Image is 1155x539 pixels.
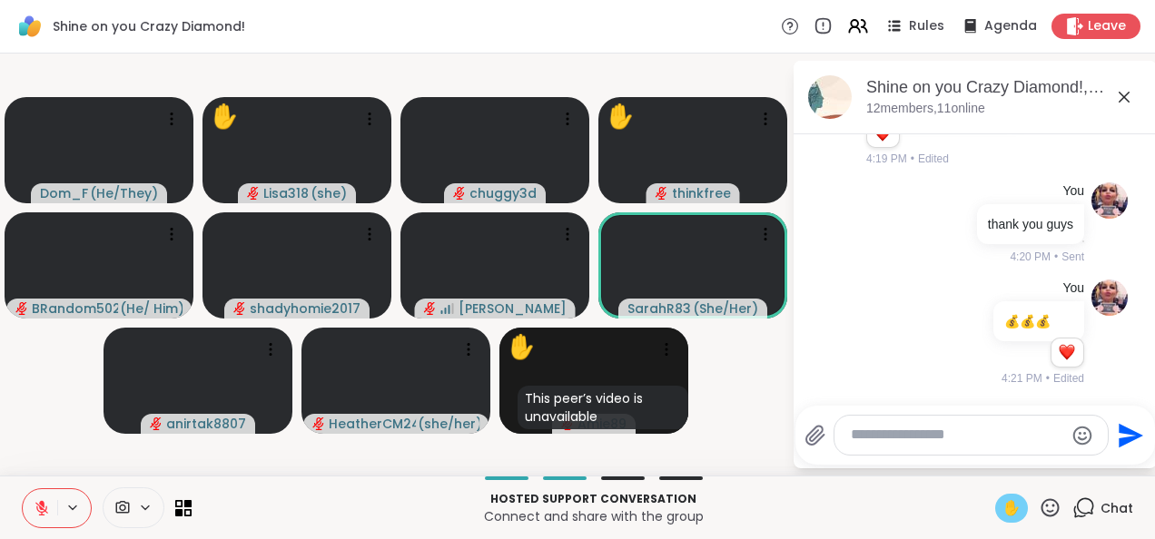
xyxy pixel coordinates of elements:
p: Hosted support conversation [202,491,984,507]
div: Shine on you Crazy Diamond!, [DATE] [866,76,1142,99]
span: audio-muted [453,187,466,200]
span: BRandom502 [32,299,118,318]
span: audio-muted [424,302,437,315]
span: 💰 [1020,314,1035,328]
span: audio-muted [15,302,28,315]
img: https://sharewell-space-live.sfo3.digitaloceanspaces.com/user-generated/dbce20f4-cca2-48d8-8c3e-9... [1091,182,1128,219]
span: anirtak8807 [166,415,246,433]
span: Chat [1101,499,1133,517]
div: ✋ [606,99,635,134]
span: 💰 [1004,314,1020,328]
h4: You [1062,182,1084,201]
div: Reaction list [1051,338,1083,367]
button: Emoji picker [1071,425,1093,446]
img: Amie89 [547,328,641,434]
p: 12 members, 11 online [866,100,985,118]
img: https://sharewell-space-live.sfo3.digitaloceanspaces.com/user-generated/dbce20f4-cca2-48d8-8c3e-9... [1091,279,1128,316]
span: HeatherCM24 [329,415,416,433]
span: ( She/Her ) [693,299,758,318]
span: • [911,151,914,167]
span: ( He/They ) [90,184,158,202]
span: Shine on you Crazy Diamond! [53,17,245,35]
p: Connect and share with the group [202,507,984,525]
span: • [1046,370,1050,387]
span: audio-muted [656,187,668,200]
span: Lisa318 [263,184,309,202]
span: chuggy3d [469,184,537,202]
span: Edited [918,151,949,167]
button: Reactions: love [1057,346,1076,360]
div: ✋ [507,329,536,365]
span: ( she ) [311,184,347,202]
h4: You [1062,279,1084,298]
span: ✋ [1002,497,1021,519]
span: [PERSON_NAME] [459,299,567,318]
div: ✋ [210,99,239,134]
span: Rules [909,17,944,35]
span: 4:21 PM [1002,370,1042,387]
span: • [1054,249,1058,265]
button: Send [1109,415,1150,456]
span: Leave [1088,17,1126,35]
span: Sent [1061,249,1084,265]
span: ( He/ Him ) [120,299,183,318]
span: audio-muted [247,187,260,200]
span: Dom_F [40,184,88,202]
img: ShareWell Logomark [15,11,45,42]
p: thank you guys [988,215,1073,233]
span: audio-muted [150,417,163,430]
span: thinkfree [672,184,731,202]
span: 💰 [1035,314,1051,328]
button: Reactions: love [873,126,892,141]
textarea: Type your message [851,426,1063,445]
div: This peer’s video is unavailable [518,386,688,429]
span: shadyhomie2017 [250,299,360,318]
span: 4:20 PM [1010,249,1051,265]
span: Agenda [984,17,1037,35]
span: SarahR83 [627,299,691,318]
span: audio-muted [312,417,325,430]
span: 4:19 PM [866,151,907,167]
span: ( she/her ) [418,415,479,433]
img: Shine on you Crazy Diamond!, Sep 07 [808,75,852,119]
span: Edited [1053,370,1084,387]
span: audio-muted [233,302,246,315]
